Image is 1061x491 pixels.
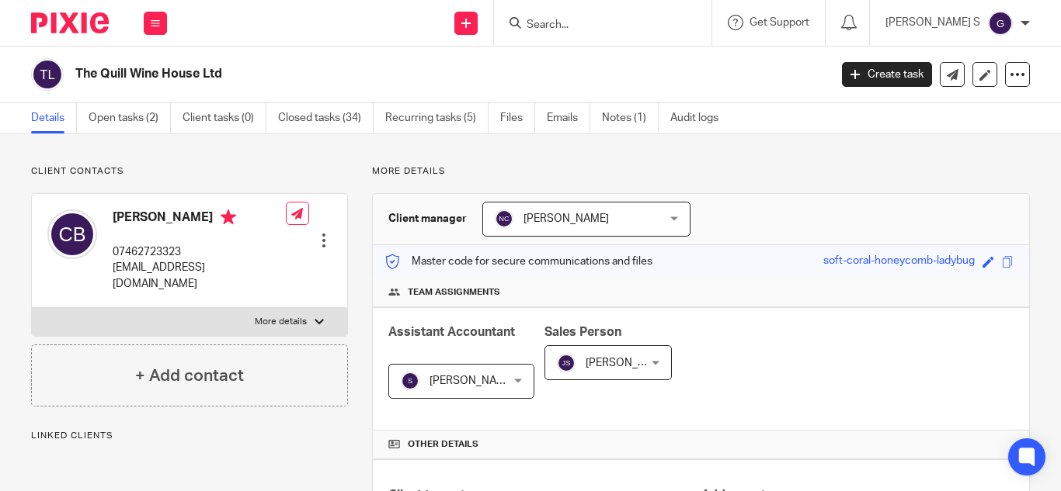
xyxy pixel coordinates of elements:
p: [EMAIL_ADDRESS][DOMAIN_NAME] [113,260,286,292]
a: Emails [547,103,590,133]
a: Create task [842,62,932,87]
p: [PERSON_NAME] S [885,15,980,30]
p: Linked clients [31,430,348,442]
h2: The Quill Wine House Ltd [75,66,670,82]
img: svg%3E [495,209,513,228]
p: More details [255,316,307,328]
h3: Client manager [388,211,467,226]
a: Closed tasks (34) [278,103,374,133]
a: Details [31,103,77,133]
p: Client contacts [31,165,348,178]
a: Client tasks (0) [183,103,266,133]
div: soft-coral-honeycomb-ladybug [823,253,975,271]
span: [PERSON_NAME] K V [430,375,534,386]
img: svg%3E [401,372,419,390]
img: svg%3E [31,58,64,91]
span: Sales Person [544,326,621,338]
a: Recurring tasks (5) [385,103,489,133]
h4: + Add contact [135,364,244,388]
span: [PERSON_NAME] [586,358,671,368]
img: svg%3E [557,354,576,372]
p: Master code for secure communications and files [384,254,652,269]
span: Team assignments [408,286,500,299]
img: Pixie [31,12,109,33]
img: svg%3E [47,209,97,259]
i: Primary [221,209,236,225]
span: Assistant Accountant [388,326,515,338]
span: Other details [408,438,478,451]
p: 07462723323 [113,244,286,260]
input: Search [525,19,665,33]
a: Open tasks (2) [89,103,171,133]
span: [PERSON_NAME] [524,213,609,224]
p: More details [372,165,1030,178]
h4: [PERSON_NAME] [113,209,286,229]
a: Files [500,103,535,133]
img: svg%3E [988,11,1013,36]
span: Get Support [750,17,809,28]
a: Notes (1) [602,103,659,133]
a: Audit logs [670,103,730,133]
